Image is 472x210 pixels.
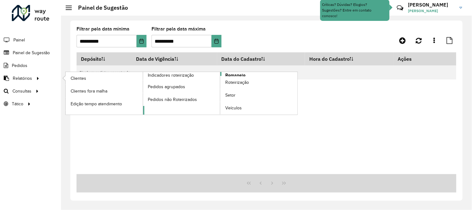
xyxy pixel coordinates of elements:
[152,25,206,33] label: Filtrar pela data máxima
[77,65,456,79] td: Nenhum registro encontrado
[212,35,222,47] button: Choose Date
[13,75,32,82] span: Relatórios
[143,80,220,93] a: Pedidos agrupados
[225,72,245,79] span: Romaneio
[148,72,194,79] span: Indicadores roteirização
[220,102,297,114] a: Veículos
[225,92,236,98] span: Setor
[394,52,431,65] th: Ações
[393,1,407,15] a: Contato Rápido
[13,37,25,43] span: Painel
[71,88,107,94] span: Clientes fora malha
[77,25,129,33] label: Filtrar pela data mínima
[66,85,143,97] a: Clientes fora malha
[220,76,297,89] a: Roteirização
[148,96,197,103] span: Pedidos não Roteirizados
[66,72,143,84] a: Clientes
[143,72,298,115] a: Romaneio
[72,4,128,11] h2: Painel de Sugestão
[148,84,185,90] span: Pedidos agrupados
[408,2,455,8] h3: [PERSON_NAME]
[305,52,394,65] th: Hora do Cadastro
[225,79,249,86] span: Roteirização
[77,52,132,65] th: Depósito
[71,75,86,82] span: Clientes
[66,98,143,110] a: Edição tempo atendimento
[225,105,242,111] span: Veículos
[12,88,31,94] span: Consultas
[143,93,220,106] a: Pedidos não Roteirizados
[71,101,122,107] span: Edição tempo atendimento
[66,72,220,115] a: Indicadores roteirização
[13,50,50,56] span: Painel de Sugestão
[137,35,147,47] button: Choose Date
[220,89,297,102] a: Setor
[408,8,455,14] span: [PERSON_NAME]
[12,101,23,107] span: Tático
[132,52,217,65] th: Data de Vigência
[12,62,27,69] span: Pedidos
[217,52,305,65] th: Data do Cadastro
